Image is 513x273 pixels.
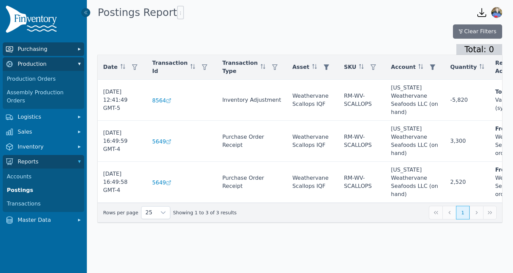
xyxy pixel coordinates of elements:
[445,121,490,162] td: 3,300
[287,162,339,203] td: Weathervane Scallops IQF
[344,63,357,71] span: SKU
[3,140,84,154] button: Inventory
[152,59,188,75] span: Transaction Id
[4,72,83,86] a: Production Orders
[217,162,287,203] td: Purchase Order Receipt
[98,80,147,121] td: [DATE] 12:41:49 GMT-5
[3,57,84,71] button: Production
[5,5,60,36] img: Finventory
[445,162,490,203] td: 2,520
[217,80,287,121] td: Inventory Adjustment
[491,7,502,18] img: Jennifer Keith
[292,63,309,71] span: Asset
[152,179,212,187] a: 5649
[18,113,72,121] span: Logistics
[18,60,72,68] span: Production
[385,80,445,121] td: [US_STATE] Weathervane Seafoods LLC (on hand)
[98,6,184,19] h1: Postings Report
[222,59,258,75] span: Transaction Type
[495,89,504,95] span: To:
[495,125,513,132] span: From:
[4,197,83,211] a: Transactions
[152,97,166,105] span: 8564
[141,207,156,219] span: Rows per page
[18,143,72,151] span: Inventory
[287,80,339,121] td: Weathervane Scallops IQF
[339,80,386,121] td: RM-WV-SCALLOPS
[339,162,386,203] td: RM-WV-SCALLOPS
[287,121,339,162] td: Weathervane Scallops IQF
[152,138,166,146] span: 5649
[3,155,84,169] button: Reports
[391,63,416,71] span: Account
[98,162,147,203] td: [DATE] 16:49:58 GMT-4
[4,86,83,108] a: Assembly Production Orders
[152,138,212,146] a: 5649
[456,44,502,55] div: Total: 0
[3,125,84,139] button: Sales
[98,121,147,162] td: [DATE] 16:49:59 GMT-4
[152,179,166,187] span: 5649
[339,121,386,162] td: RM-WV-SCALLOPS
[3,213,84,227] button: Master Data
[4,183,83,197] a: Postings
[3,42,84,56] button: Purchasing
[445,80,490,121] td: -5,820
[173,209,236,216] span: Showing 1 to 3 of 3 results
[152,97,212,105] a: 8564
[18,158,72,166] span: Reports
[453,24,502,39] button: Clear Filters
[103,63,118,71] span: Date
[495,167,513,173] span: From:
[217,121,287,162] td: Purchase Order Receipt
[385,121,445,162] td: [US_STATE] Weathervane Seafoods LLC (on hand)
[450,63,477,71] span: Quantity
[385,162,445,203] td: [US_STATE] Weathervane Seafoods LLC (on hand)
[4,170,83,183] a: Accounts
[456,206,470,219] button: Page 1
[3,110,84,124] button: Logistics
[18,128,72,136] span: Sales
[18,216,72,224] span: Master Data
[18,45,72,53] span: Purchasing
